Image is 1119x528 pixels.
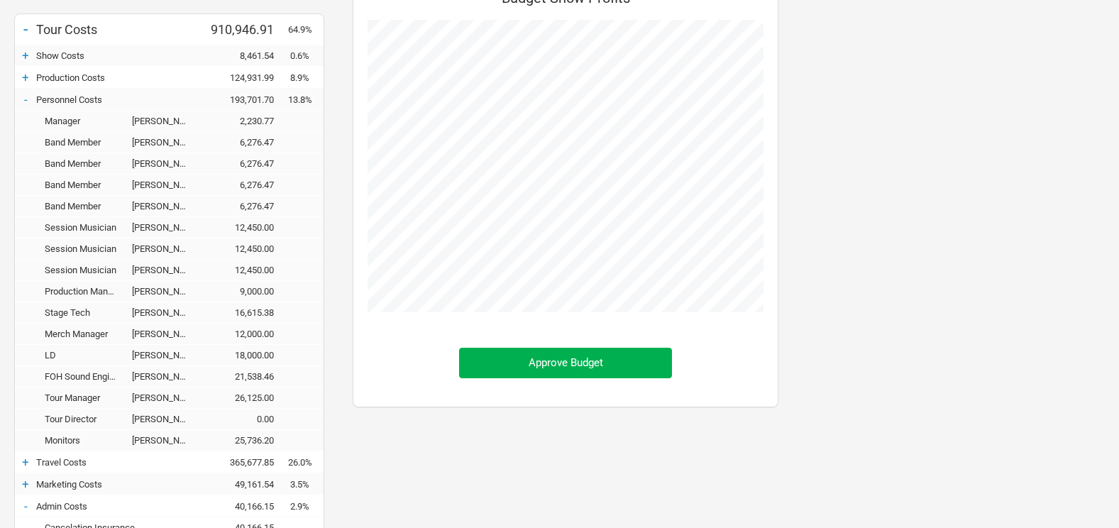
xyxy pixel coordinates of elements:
[36,392,132,403] div: Tour Manager
[132,201,203,211] div: Paul Bender
[15,477,36,491] div: +
[288,50,324,61] div: 0.6%
[132,392,203,403] div: Jamie Corson
[288,479,324,490] div: 3.5%
[36,243,132,254] div: Session Musician
[203,94,288,105] div: 193,701.70
[36,307,132,318] div: Stage Tech
[15,48,36,62] div: +
[15,19,36,39] div: -
[36,94,203,105] div: Personnel Costs
[288,94,324,105] div: 13.8%
[132,116,203,126] div: Scott Barkham
[36,116,132,126] div: Manager
[459,348,672,378] button: Approve Budget
[132,222,203,233] div: Jace Excell
[132,307,203,318] div: Nicky Young
[203,72,288,83] div: 124,931.99
[132,435,203,446] div: Andrew Palmer
[203,392,288,403] div: 26,125.00
[203,22,288,37] div: 910,946.91
[36,158,132,169] div: Band Member
[36,414,132,424] div: Tour Director
[36,435,132,446] div: Monitors
[36,50,203,61] div: Show Costs
[288,24,324,35] div: 64.9%
[203,265,288,275] div: 12,450.00
[203,371,288,382] div: 21,538.46
[203,414,288,424] div: 0.00
[529,356,603,369] span: Approve Budget
[288,501,324,512] div: 2.9%
[203,435,288,446] div: 25,736.20
[36,201,132,211] div: Band Member
[132,371,203,382] div: Johnny Maia
[203,329,288,339] div: 12,000.00
[36,501,203,512] div: Admin Costs
[203,180,288,190] div: 6,276.47
[36,457,203,468] div: Travel Costs
[15,455,36,469] div: +
[132,286,203,297] div: Dale Hughes
[132,329,203,339] div: Maryann Corbin
[132,180,203,190] div: Perrin Moss
[132,414,203,424] div: Mike Frye
[132,350,203,361] div: Dom Chang
[288,72,324,83] div: 8.9%
[203,350,288,361] div: 18,000.00
[36,22,203,37] div: Tour Costs
[15,70,36,84] div: +
[203,137,288,148] div: 6,276.47
[288,457,324,468] div: 26.0%
[36,371,132,382] div: FOH Sound Engineer
[36,350,132,361] div: LD
[36,222,132,233] div: Session Musician
[132,137,203,148] div: Naomi Saalfield
[203,243,288,254] div: 12,450.00
[203,158,288,169] div: 6,276.47
[36,265,132,275] div: Session Musician
[15,92,36,106] div: -
[203,286,288,297] div: 9,000.00
[203,457,288,468] div: 365,677.85
[132,158,203,169] div: Simon Mavin
[15,499,36,513] div: -
[132,265,203,275] div: Alejandro Abapo
[203,307,288,318] div: 16,615.38
[36,180,132,190] div: Band Member
[203,501,288,512] div: 40,166.15
[203,201,288,211] div: 6,276.47
[203,116,288,126] div: 2,230.77
[36,329,132,339] div: Merch Manager
[203,479,288,490] div: 49,161.54
[203,222,288,233] div: 12,450.00
[36,137,132,148] div: Band Member
[36,72,203,83] div: Production Costs
[36,479,203,490] div: Marketing Costs
[36,286,132,297] div: Production Manager
[132,243,203,254] div: Laura Christoforidis
[203,50,288,61] div: 8,461.54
